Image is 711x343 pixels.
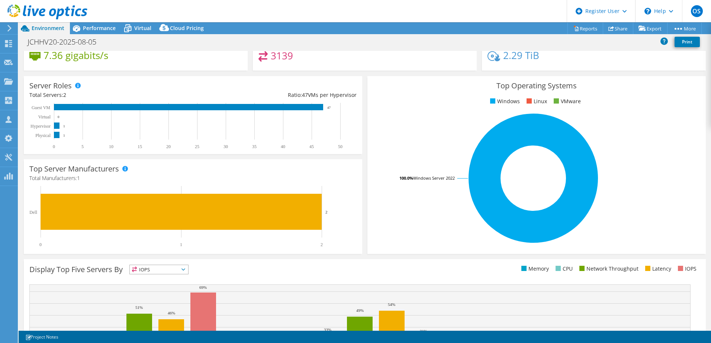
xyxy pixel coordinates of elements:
[63,91,66,98] span: 2
[138,144,142,149] text: 15
[63,134,65,137] text: 1
[675,37,700,47] a: Print
[413,175,455,181] tspan: Windows Server 2022
[488,97,520,105] li: Windows
[399,175,413,181] tspan: 100.0%
[525,97,547,105] li: Linux
[199,285,207,290] text: 69%
[633,23,667,34] a: Export
[20,332,64,342] a: Project Notes
[643,265,671,273] li: Latency
[29,82,72,90] h3: Server Roles
[223,144,228,149] text: 30
[29,174,357,182] h4: Total Manufacturers:
[552,97,581,105] li: VMware
[324,327,331,332] text: 33%
[168,311,175,315] text: 46%
[63,124,65,128] text: 1
[325,210,328,214] text: 2
[578,265,638,273] li: Network Throughput
[503,51,539,59] h4: 2.29 TiB
[35,133,51,138] text: Physical
[309,144,314,149] text: 45
[29,165,119,173] h3: Top Server Manufacturers
[281,144,285,149] text: 40
[30,124,51,129] text: Hypervisor
[32,24,64,32] span: Environment
[130,265,188,274] span: IOPS
[135,305,143,310] text: 51%
[271,52,293,60] h4: 3139
[603,23,633,34] a: Share
[58,115,59,119] text: 0
[134,24,151,32] span: Virtual
[356,308,364,313] text: 49%
[388,302,395,307] text: 54%
[44,51,108,59] h4: 7.36 gigabits/s
[373,82,700,90] h3: Top Operating Systems
[166,144,171,149] text: 20
[24,38,108,46] h1: JCHHV20-2025-08-05
[39,242,42,247] text: 0
[567,23,603,34] a: Reports
[327,106,331,110] text: 47
[109,144,113,149] text: 10
[691,5,703,17] span: OS
[77,174,80,182] span: 1
[193,91,357,99] div: Ratio: VMs per Hypervisor
[554,265,573,273] li: CPU
[83,24,116,32] span: Performance
[29,91,193,99] div: Total Servers:
[180,242,182,247] text: 1
[644,8,651,14] svg: \n
[420,329,427,333] text: 31%
[29,210,37,215] text: Dell
[53,144,55,149] text: 0
[302,91,308,98] span: 47
[676,265,696,273] li: IOPS
[519,265,549,273] li: Memory
[667,23,702,34] a: More
[195,144,199,149] text: 25
[252,144,257,149] text: 35
[81,144,84,149] text: 5
[38,114,51,120] text: Virtual
[338,144,342,149] text: 50
[321,242,323,247] text: 2
[170,24,204,32] span: Cloud Pricing
[32,105,50,110] text: Guest VM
